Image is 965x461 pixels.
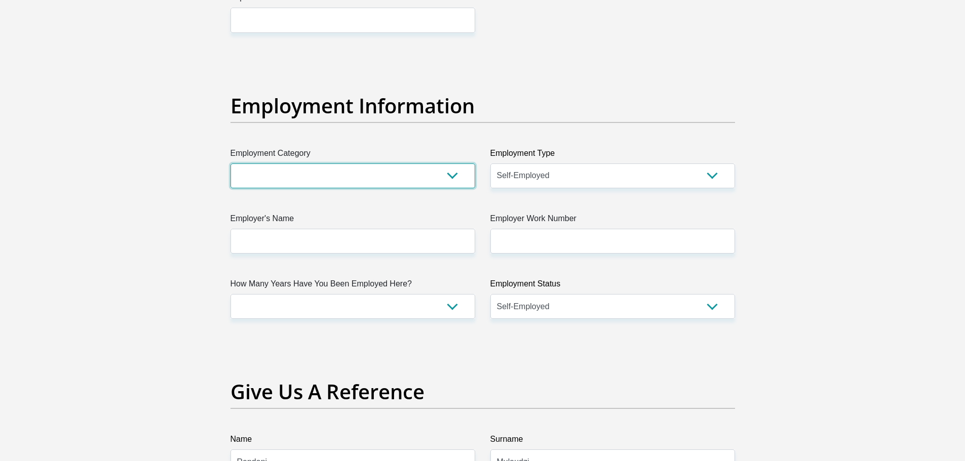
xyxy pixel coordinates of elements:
label: How Many Years Have You Been Employed Here? [230,278,475,294]
h2: Employment Information [230,94,735,118]
label: Employer Work Number [490,213,735,229]
label: Employer's Name [230,213,475,229]
label: Surname [490,433,735,449]
input: Employer Work Number [490,229,735,254]
label: Employment Status [490,278,735,294]
h2: Give Us A Reference [230,380,735,404]
label: Name [230,433,475,449]
input: Expenses - Child Maintenance [230,8,475,32]
label: Employment Type [490,147,735,163]
input: Employer's Name [230,229,475,254]
label: Employment Category [230,147,475,163]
